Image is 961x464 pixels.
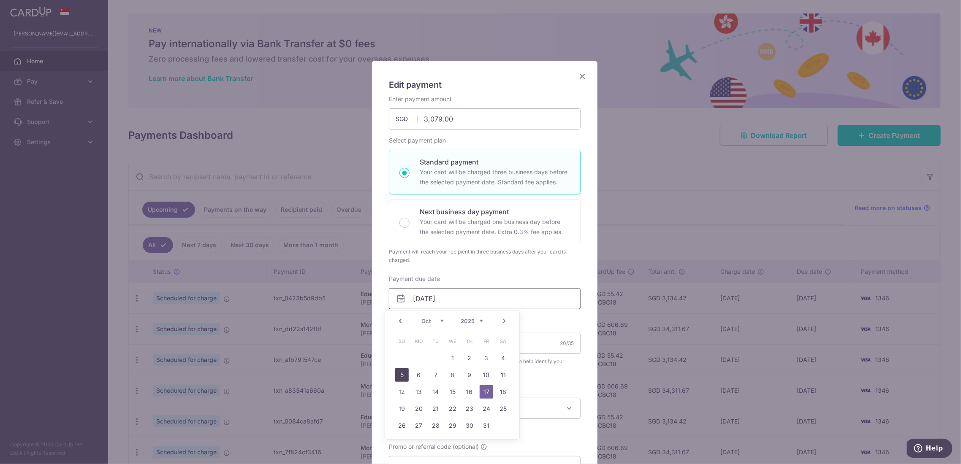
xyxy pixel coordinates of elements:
a: Prev [395,316,405,326]
a: 15 [446,385,459,399]
button: Close [577,71,587,81]
a: 6 [412,368,426,382]
a: 20 [412,402,426,415]
a: 25 [497,402,510,415]
h5: Edit payment [389,78,581,92]
a: Next [499,316,509,326]
a: 7 [429,368,442,382]
a: 22 [446,402,459,415]
span: Sunday [395,335,409,348]
a: 9 [463,368,476,382]
a: 5 [395,368,409,382]
a: 13 [412,385,426,399]
a: 18 [497,385,510,399]
p: Standard payment [420,157,570,167]
a: 21 [429,402,442,415]
a: 31 [480,419,493,432]
span: Saturday [497,335,510,348]
a: 3 [480,351,493,365]
a: 30 [463,419,476,432]
p: Your card will be charged one business day before the selected payment date. Extra 0.3% fee applies. [420,217,570,237]
p: Your card will be charged three business days before the selected payment date. Standard fee appl... [420,167,570,187]
a: 2 [463,351,476,365]
a: 16 [463,385,476,399]
a: 23 [463,402,476,415]
div: Payment will reach your recipient in three business days after your card is charged. [389,248,581,264]
a: 28 [429,419,442,432]
label: Payment due date [389,275,440,283]
a: 17 [480,385,493,399]
span: Friday [480,335,493,348]
span: Promo or referral code (optional) [389,442,479,451]
a: 4 [497,351,510,365]
a: 11 [497,368,510,382]
a: 26 [395,419,409,432]
span: Thursday [463,335,476,348]
span: SGD [396,115,418,123]
p: Next business day payment [420,207,570,217]
a: 14 [429,385,442,399]
a: 19 [395,402,409,415]
span: Wednesday [446,335,459,348]
a: 24 [480,402,493,415]
a: 27 [412,419,426,432]
label: Enter payment amount [389,95,452,103]
span: Monday [412,335,426,348]
a: 10 [480,368,493,382]
a: 1 [446,351,459,365]
div: 20/35 [560,339,574,348]
a: 29 [446,419,459,432]
input: DD / MM / YYYY [389,288,581,309]
a: 8 [446,368,459,382]
span: Tuesday [429,335,442,348]
input: 0.00 [389,108,581,129]
a: 12 [395,385,409,399]
iframe: Opens a widget where you can find more information [907,439,953,460]
label: Select payment plan [389,136,446,145]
